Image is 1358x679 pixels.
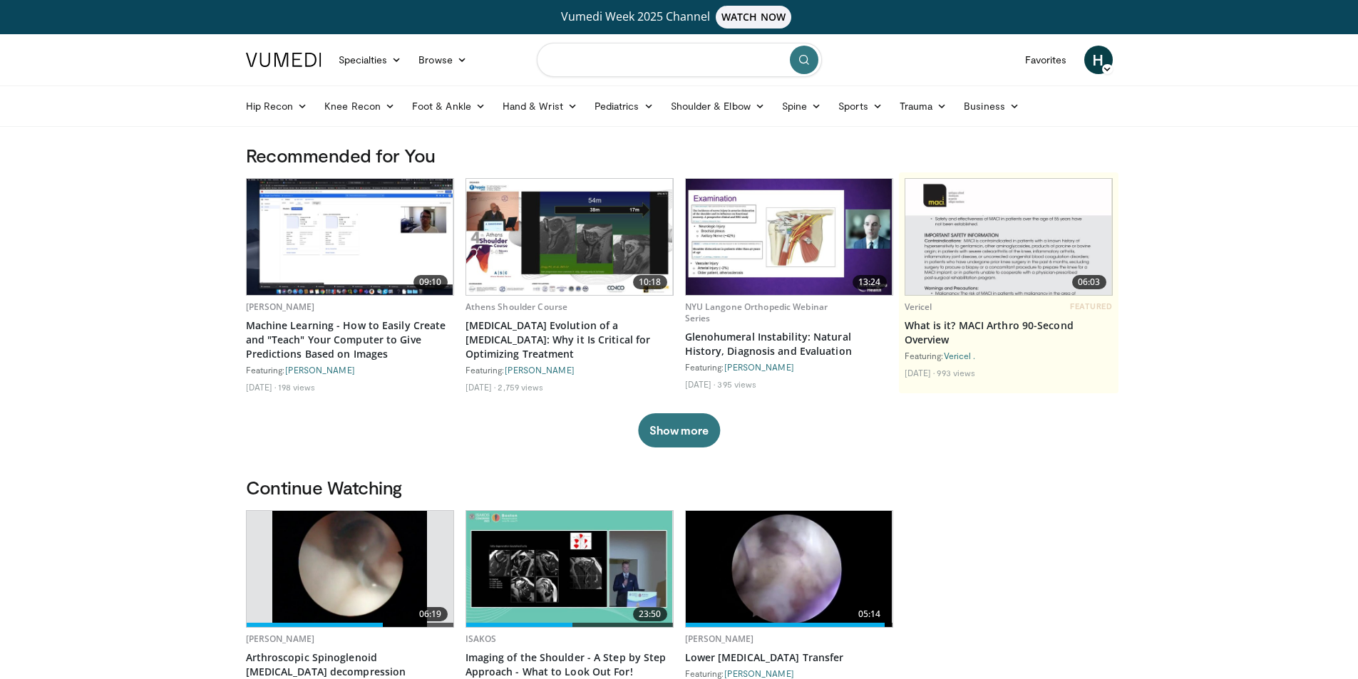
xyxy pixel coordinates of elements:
[246,381,277,393] li: [DATE]
[955,92,1028,120] a: Business
[685,651,893,665] a: Lower [MEDICAL_DATA] Transfer
[246,651,454,679] a: Arthroscopic Spinoglenoid [MEDICAL_DATA] decompression
[937,367,975,378] li: 993 views
[638,413,720,447] button: Show more
[247,179,453,295] img: 902fd466-152e-4e68-aff6-beb90439120a.620x360_q85_upscale.jpg
[465,633,497,645] a: ISAKOS
[465,301,568,313] a: Athens Shoulder Course
[717,378,756,390] li: 395 views
[465,364,674,375] div: Featuring:
[466,511,673,627] img: 86c4d195-6142-43e1-bf3c-421e65473703.620x360_q85_upscale.jpg
[466,179,673,295] img: fc194259-51cf-4418-b784-b54d35333783.620x360_q85_upscale.jpg
[905,301,932,313] a: Vericel
[724,668,794,678] a: [PERSON_NAME]
[278,381,315,393] li: 198 views
[686,511,893,627] img: 87f08192-2fb0-4863-9794-4d4f239cd488.620x360_q85_upscale.jpg
[246,144,1113,167] h3: Recommended for You
[413,275,448,289] span: 09:10
[662,92,773,120] a: Shoulder & Elbow
[586,92,662,120] a: Pediatrics
[465,381,496,393] li: [DATE]
[465,651,674,679] a: Imaging of the Shoulder - A Step by Step Approach - What to Look Out For!
[1084,46,1113,74] a: H
[498,381,543,393] li: 2,759 views
[246,301,315,313] a: [PERSON_NAME]
[272,511,428,627] img: 305853_0002_1.png.620x360_q85_upscale.jpg
[505,365,575,375] a: [PERSON_NAME]
[466,179,673,295] a: 10:18
[891,92,956,120] a: Trauma
[247,511,453,627] a: 06:19
[853,607,887,621] span: 05:14
[1017,46,1076,74] a: Favorites
[685,301,828,324] a: NYU Langone Orthopedic Webinar Series
[773,92,830,120] a: Spine
[403,92,494,120] a: Foot & Ankle
[724,362,794,372] a: [PERSON_NAME]
[685,361,893,373] div: Featuring:
[237,92,317,120] a: Hip Recon
[685,330,893,358] a: Glenohumeral Instability: Natural History, Diagnosis and Evaluation
[246,476,1113,499] h3: Continue Watching
[685,668,893,679] div: Featuring:
[686,179,893,295] a: 13:24
[247,179,453,295] a: 09:10
[246,53,322,67] img: VuMedi Logo
[830,92,891,120] a: Sports
[686,511,893,627] a: 05:14
[853,275,887,289] span: 13:24
[905,179,1112,295] a: 06:03
[1072,275,1106,289] span: 06:03
[246,318,454,361] a: Machine Learning - How to Easily Create and "Teach" Your Computer to Give Predictions Based on Im...
[905,367,935,378] li: [DATE]
[685,378,716,390] li: [DATE]
[905,179,1112,295] img: aa6cc8ed-3dbf-4b6a-8d82-4a06f68b6688.620x360_q85_upscale.jpg
[686,179,893,295] img: c0211555-2e07-46eb-996e-f2bdd4cd72be.620x360_q85_upscale.jpg
[633,607,667,621] span: 23:50
[246,364,454,375] div: Featuring:
[410,46,475,74] a: Browse
[685,633,754,645] a: [PERSON_NAME]
[905,350,1113,361] div: Featuring:
[465,318,674,361] a: [MEDICAL_DATA] Evolution of a [MEDICAL_DATA]: Why it Is Critical for Optimizing Treatment
[285,365,355,375] a: [PERSON_NAME]
[316,92,403,120] a: Knee Recon
[466,511,673,627] a: 23:50
[905,318,1113,347] a: What is it? MACI Arthro 90-Second Overview
[248,6,1111,28] a: Vumedi Week 2025 ChannelWATCH NOW
[494,92,586,120] a: Hand & Wrist
[330,46,411,74] a: Specialties
[246,633,315,645] a: [PERSON_NAME]
[944,351,976,361] a: Vericel .
[537,43,822,77] input: Search topics, interventions
[1070,301,1112,311] span: FEATURED
[633,275,667,289] span: 10:18
[716,6,791,28] span: WATCH NOW
[413,607,448,621] span: 06:19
